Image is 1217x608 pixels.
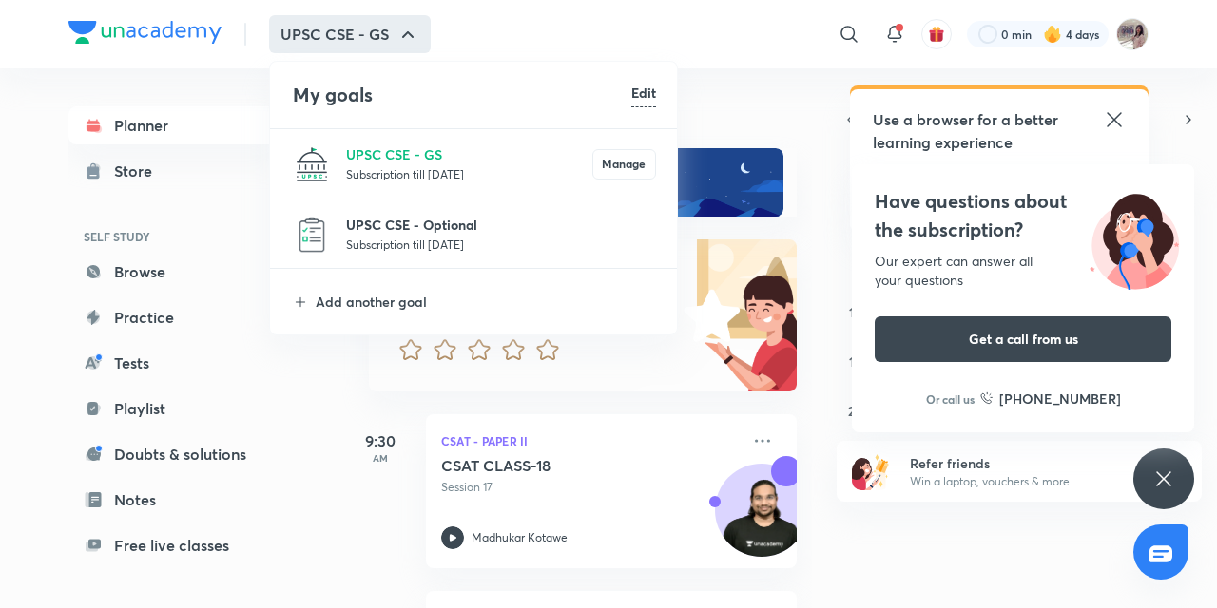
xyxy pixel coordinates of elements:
[346,215,656,235] p: UPSC CSE - Optional
[631,83,656,103] h6: Edit
[346,235,656,254] p: Subscription till [DATE]
[346,164,592,183] p: Subscription till [DATE]
[346,144,592,164] p: UPSC CSE - GS
[316,292,656,312] p: Add another goal
[293,145,331,183] img: UPSC CSE - GS
[293,216,331,254] img: UPSC CSE - Optional
[592,149,656,180] button: Manage
[293,81,631,109] h4: My goals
